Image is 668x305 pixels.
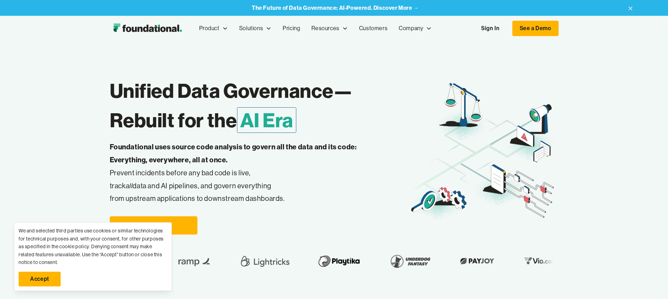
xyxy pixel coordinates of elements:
[19,227,167,266] div: We and selected third parties use cookies or similar technologies for technical purposes and, wit...
[110,21,185,35] a: home
[19,272,61,286] a: Accept
[311,24,339,33] div: Resources
[454,256,495,266] img: Payjoy
[512,21,559,36] a: See a Demo
[110,142,357,164] strong: Foundational uses source code analysis to govern all the data and its code: Everything, everywher...
[518,256,558,266] img: Vio.com
[399,24,423,33] div: Company
[110,141,379,205] p: Prevent incidents before any bad code is live, track data and AI pipelines, and govern everything...
[384,251,431,271] img: Underdog Fantasy
[252,5,419,11] a: The Future of Data Governance: AI-Powered. Discover More →
[234,17,277,40] div: Solutions
[353,17,393,40] a: Customers
[126,181,133,190] em: all
[252,4,419,11] strong: The Future of Data Governance: AI-Powered. Discover More →
[239,24,263,33] div: Solutions
[199,24,220,33] div: Product
[474,21,506,36] a: Sign In
[110,21,185,35] img: Foundational Logo
[237,107,297,133] span: AI Era
[311,251,361,271] img: Playtika
[277,17,306,40] a: Pricing
[393,17,437,40] div: Company
[110,76,409,135] h1: Unified Data Governance— Rebuilt for the
[194,17,234,40] div: Product
[235,251,289,271] img: Lightricks
[171,251,213,271] img: Ramp
[306,17,353,40] div: Resources
[542,224,668,305] iframe: Chat Widget
[110,216,197,235] a: See a Demo →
